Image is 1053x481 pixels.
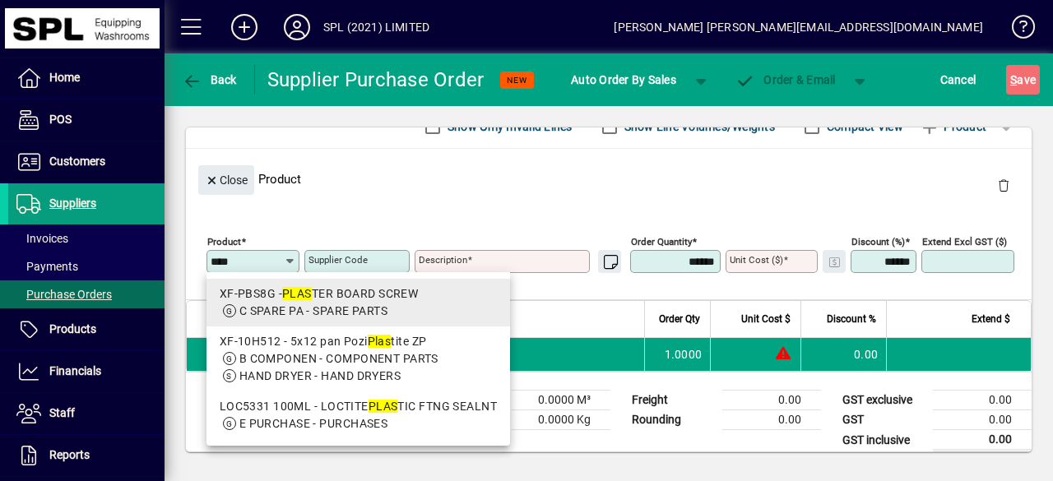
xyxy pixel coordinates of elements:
mat-label: Unit Cost ($) [730,254,783,266]
span: NEW [507,75,527,86]
button: Save [1006,65,1040,95]
a: Home [8,58,165,99]
button: Cancel [936,65,981,95]
span: POS [49,113,72,126]
span: Order Qty [659,310,700,328]
span: Order & Email [735,73,836,86]
mat-label: Supplier Code [308,254,368,266]
span: S [1010,73,1017,86]
app-page-header-button: Delete [984,178,1023,192]
td: Freight [624,391,722,410]
a: Reports [8,435,165,476]
td: GST inclusive [834,430,933,451]
span: B COMPONEN - COMPONENT PARTS [239,352,438,365]
button: Delete [984,165,1023,205]
span: Reports [49,448,90,461]
mat-option: XF-PBS8G - PLASTER BOARD SCREW [206,279,510,326]
span: Financials [49,364,101,377]
span: Customers [49,155,105,168]
em: PLAS [369,400,398,413]
em: Plas [368,335,392,348]
a: Customers [8,141,165,183]
td: 0.00 [933,391,1032,410]
a: Purchase Orders [8,280,165,308]
div: Supplier Purchase Order [267,67,485,93]
span: Back [182,73,237,86]
button: Order & Email [727,65,844,95]
td: Rounding [624,410,722,430]
button: Auto Order By Sales [563,65,684,95]
button: Add [218,12,271,42]
td: 0.00 [933,410,1032,430]
td: 0.00 [800,338,886,371]
button: Profile [271,12,323,42]
span: Unit Cost $ [741,310,791,328]
a: POS [8,99,165,141]
td: GST exclusive [834,391,933,410]
span: E PURCHASE - PURCHASES [239,417,388,430]
a: Financials [8,351,165,392]
mat-option: LOC5331 100ML - LOCTITE PLASTIC FTNG SEALNT [206,391,510,439]
div: XF-10H512 - 5x12 pan Pozi tite ZP [220,333,497,350]
div: XF-PBS8G - TER BOARD SCREW [220,285,497,303]
span: Home [49,71,80,84]
button: Back [178,65,241,95]
span: Close [205,167,248,194]
span: Cancel [940,67,976,93]
app-page-header-button: Close [194,172,258,187]
td: 0.00 [722,410,821,430]
mat-label: Extend excl GST ($) [922,236,1007,247]
td: GST [834,410,933,430]
a: Payments [8,252,165,280]
span: Suppliers [49,197,96,210]
span: ave [1010,67,1036,93]
td: 0.0000 M³ [512,391,610,410]
mat-label: Product [207,236,241,247]
a: Products [8,309,165,350]
span: Payments [16,260,78,273]
span: Extend $ [972,310,1010,328]
span: C SPARE PA - SPARE PARTS [239,304,388,317]
mat-label: Description [419,254,467,266]
div: Product [186,149,1032,209]
button: Close [198,165,254,195]
td: 0.00 [933,430,1032,451]
em: PLAS [282,287,312,300]
td: 0.0000 Kg [512,410,610,430]
td: 1.0000 [644,338,710,371]
div: SPL (2021) LIMITED [323,14,429,40]
a: Knowledge Base [1000,3,1032,57]
div: [PERSON_NAME] [PERSON_NAME][EMAIL_ADDRESS][DOMAIN_NAME] [614,14,983,40]
mat-label: Order Quantity [631,236,692,247]
span: Purchase Orders [16,288,112,301]
td: 0.00 [722,391,821,410]
span: Discount % [827,310,876,328]
mat-option: XF-10H512 - 5x12 pan Pozi Plastite ZP [206,326,510,391]
span: Products [49,322,96,335]
span: HAND DRYER - HAND DRYERS [239,369,401,382]
span: Auto Order By Sales [571,67,676,93]
span: Staff [49,406,75,419]
a: Staff [8,393,165,434]
div: LOC5331 100ML - LOCTITE TIC FTNG SEALNT [220,398,497,415]
a: Invoices [8,224,165,252]
span: Invoices [16,232,68,245]
app-page-header-button: Back [165,65,255,95]
mat-label: Discount (%) [851,236,905,247]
